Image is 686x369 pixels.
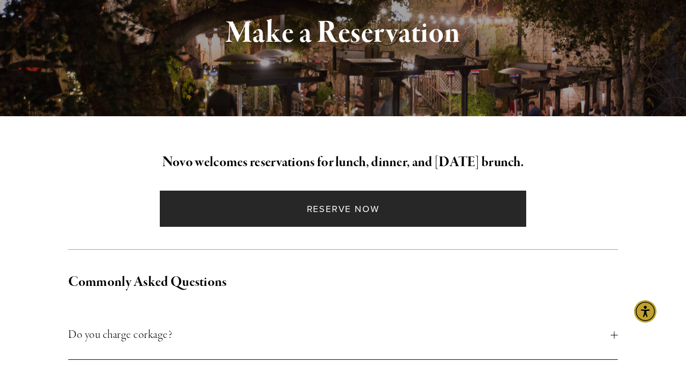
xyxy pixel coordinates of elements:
h2: Commonly Asked Questions [68,272,617,293]
a: Reserve Now [160,191,526,227]
h2: Novo welcomes reservations for lunch, dinner, and [DATE] brunch. [68,152,617,173]
span: Do you charge corkage? [68,326,610,344]
strong: Make a Reservation [226,14,461,52]
button: Do you charge corkage? [68,310,617,359]
div: Accessibility Menu [634,300,656,323]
